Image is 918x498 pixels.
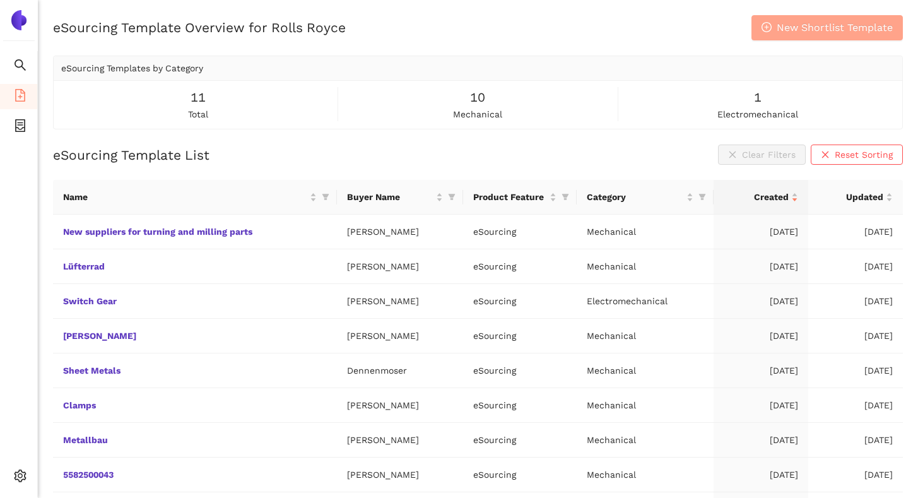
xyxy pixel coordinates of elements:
[714,249,808,284] td: [DATE]
[53,180,337,215] th: this column's title is Name,this column is sortable
[714,284,808,319] td: [DATE]
[463,423,577,458] td: eSourcing
[717,107,798,121] span: electromechanical
[337,215,462,249] td: [PERSON_NAME]
[337,284,462,319] td: [PERSON_NAME]
[714,388,808,423] td: [DATE]
[463,319,577,353] td: eSourcing
[808,319,903,353] td: [DATE]
[808,423,903,458] td: [DATE]
[63,190,307,204] span: Name
[470,88,485,107] span: 10
[445,187,458,206] span: filter
[463,180,577,215] th: this column's title is Product Feature,this column is sortable
[559,187,572,206] span: filter
[751,15,903,40] button: plus-circleNew Shortlist Template
[808,284,903,319] td: [DATE]
[337,180,462,215] th: this column's title is Buyer Name,this column is sortable
[14,85,26,110] span: file-add
[808,180,903,215] th: this column's title is Updated,this column is sortable
[347,190,433,204] span: Buyer Name
[14,465,26,490] span: setting
[808,249,903,284] td: [DATE]
[463,284,577,319] td: eSourcing
[337,249,462,284] td: [PERSON_NAME]
[463,215,577,249] td: eSourcing
[337,458,462,492] td: [PERSON_NAME]
[577,423,714,458] td: Mechanical
[714,319,808,353] td: [DATE]
[463,353,577,388] td: eSourcing
[718,145,806,165] button: closeClear Filters
[188,107,208,121] span: total
[463,388,577,423] td: eSourcing
[577,180,714,215] th: this column's title is Category,this column is sortable
[319,187,332,206] span: filter
[9,10,29,30] img: Logo
[714,215,808,249] td: [DATE]
[808,353,903,388] td: [DATE]
[453,107,502,121] span: mechanical
[835,148,893,162] span: Reset Sorting
[714,423,808,458] td: [DATE]
[698,193,706,201] span: filter
[61,63,203,73] span: eSourcing Templates by Category
[337,353,462,388] td: Dennenmoser
[191,88,206,107] span: 11
[14,115,26,140] span: container
[811,145,903,165] button: closeReset Sorting
[577,458,714,492] td: Mechanical
[808,215,903,249] td: [DATE]
[577,249,714,284] td: Mechanical
[337,388,462,423] td: [PERSON_NAME]
[724,190,789,204] span: Created
[714,458,808,492] td: [DATE]
[473,190,547,204] span: Product Feature
[562,193,569,201] span: filter
[577,353,714,388] td: Mechanical
[714,353,808,388] td: [DATE]
[577,319,714,353] td: Mechanical
[53,146,209,164] h2: eSourcing Template List
[762,22,772,34] span: plus-circle
[463,458,577,492] td: eSourcing
[322,193,329,201] span: filter
[808,458,903,492] td: [DATE]
[448,193,456,201] span: filter
[808,388,903,423] td: [DATE]
[696,187,709,206] span: filter
[53,18,346,37] h2: eSourcing Template Overview for Rolls Royce
[821,150,830,160] span: close
[337,319,462,353] td: [PERSON_NAME]
[587,190,684,204] span: Category
[577,388,714,423] td: Mechanical
[577,215,714,249] td: Mechanical
[337,423,462,458] td: [PERSON_NAME]
[463,249,577,284] td: eSourcing
[818,190,883,204] span: Updated
[14,54,26,80] span: search
[777,20,893,35] span: New Shortlist Template
[577,284,714,319] td: Electromechanical
[754,88,762,107] span: 1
